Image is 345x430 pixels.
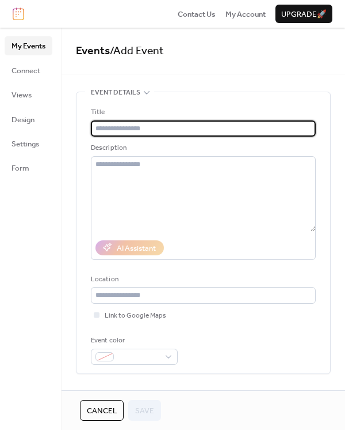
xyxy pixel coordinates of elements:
[13,7,24,20] img: logo
[110,40,164,62] span: / Add Event
[11,138,39,150] span: Settings
[5,85,52,104] a: Views
[5,159,52,177] a: Form
[11,89,32,101] span: Views
[281,9,327,20] span: Upgrade 🚀
[11,163,29,174] span: Form
[275,5,332,23] button: Upgrade🚀
[91,142,313,154] div: Description
[5,134,52,153] a: Settings
[91,388,140,399] span: Date and time
[80,400,124,421] button: Cancel
[91,107,313,118] div: Title
[5,110,52,129] a: Design
[91,335,175,346] div: Event color
[105,310,166,322] span: Link to Google Maps
[225,9,266,20] span: My Account
[225,8,266,20] a: My Account
[11,40,45,52] span: My Events
[5,61,52,80] a: Connect
[11,114,34,126] span: Design
[178,9,216,20] span: Contact Us
[11,65,40,77] span: Connect
[91,87,140,99] span: Event details
[178,8,216,20] a: Contact Us
[76,40,110,62] a: Events
[5,36,52,55] a: My Events
[87,405,117,417] span: Cancel
[91,274,313,285] div: Location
